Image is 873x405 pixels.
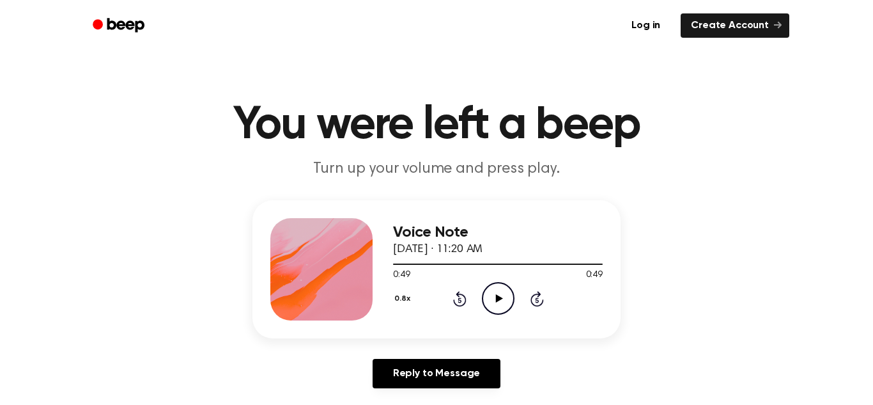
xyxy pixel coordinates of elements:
a: Reply to Message [373,359,500,388]
a: Log in [619,11,673,40]
a: Create Account [681,13,789,38]
a: Beep [84,13,156,38]
span: 0:49 [586,269,603,282]
p: Turn up your volume and press play. [191,159,682,180]
span: [DATE] · 11:20 AM [393,244,483,255]
h1: You were left a beep [109,102,764,148]
span: 0:49 [393,269,410,282]
button: 0.8x [393,288,415,310]
h3: Voice Note [393,224,603,241]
